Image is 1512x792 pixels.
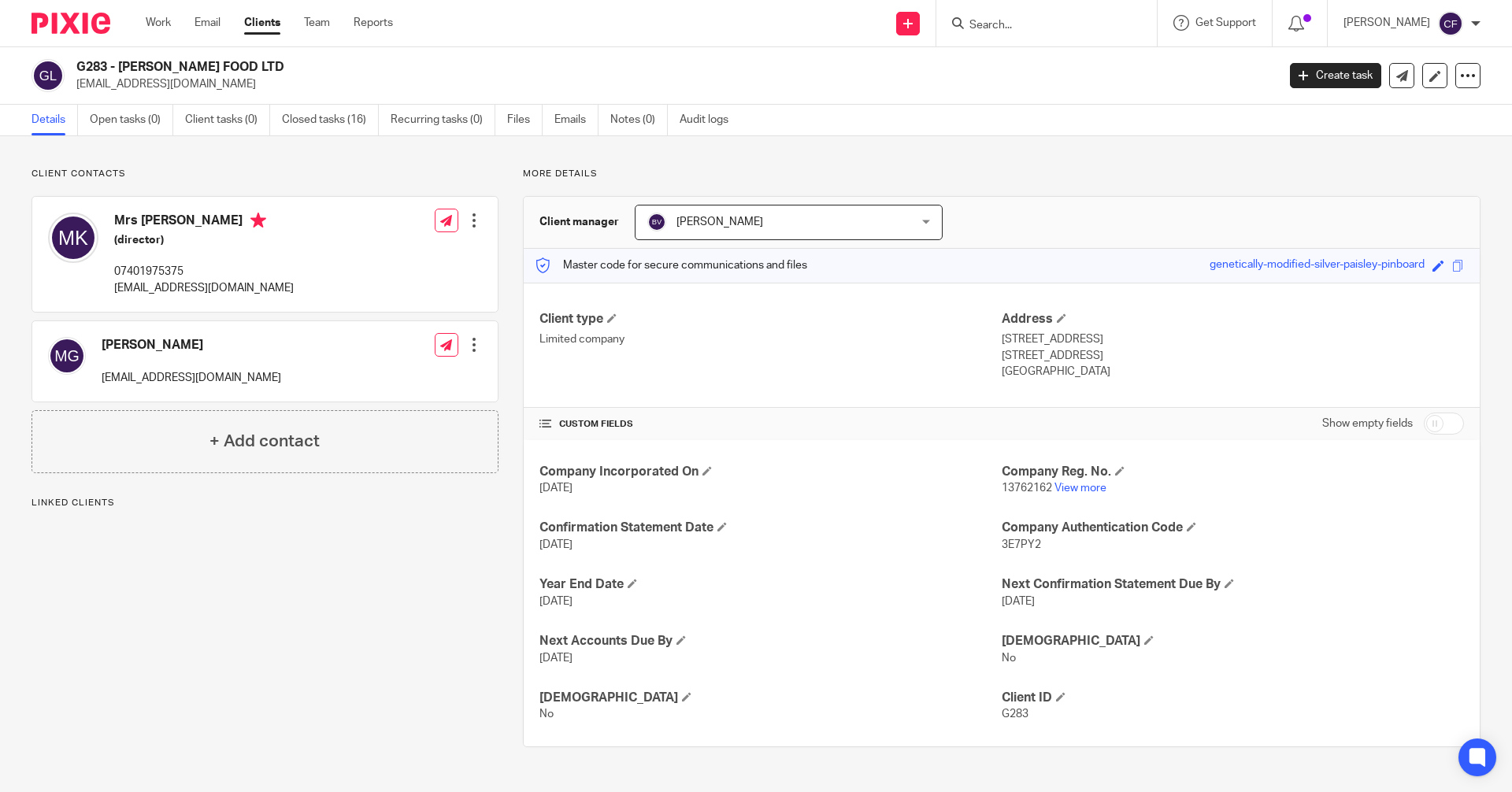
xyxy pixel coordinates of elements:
a: Clients [244,15,280,31]
p: [STREET_ADDRESS] [1002,331,1464,347]
p: More details [523,168,1480,180]
img: svg%3E [31,59,65,92]
a: Open tasks (0) [90,105,173,135]
span: [DATE] [539,539,573,550]
h3: Client manager [539,214,619,230]
h2: G283 - [PERSON_NAME] FOOD LTD [76,59,1028,76]
i: Primary [250,213,266,228]
h4: CUSTOM FIELDS [539,418,1002,431]
p: [EMAIL_ADDRESS][DOMAIN_NAME] [102,370,281,386]
h5: (director) [114,232,294,248]
h4: Company Reg. No. [1002,464,1464,480]
h4: [DEMOGRAPHIC_DATA] [539,690,1002,706]
h4: [PERSON_NAME] [102,337,281,353]
p: [PERSON_NAME] [1343,15,1430,31]
h4: + Add contact [209,429,320,453]
h4: Mrs [PERSON_NAME] [114,213,294,232]
img: svg%3E [48,337,86,375]
span: [DATE] [1002,596,1035,607]
h4: Company Authentication Code [1002,520,1464,536]
a: Audit logs [680,105,740,135]
p: 07401975375 [114,264,294,279]
span: Get Support [1195,17,1256,28]
a: Create task [1290,63,1381,88]
a: Emails [554,105,598,135]
span: 3E7PY2 [1002,539,1041,550]
h4: Address [1002,311,1464,328]
a: Details [31,105,78,135]
div: genetically-modified-silver-paisley-pinboard [1210,257,1425,275]
img: svg%3E [647,213,666,231]
p: Client contacts [31,168,498,180]
a: Files [507,105,543,135]
a: View more [1054,483,1106,494]
h4: Client type [539,311,1002,328]
img: Pixie [31,13,110,34]
span: No [539,709,554,720]
a: Client tasks (0) [185,105,270,135]
a: Work [146,15,171,31]
h4: Next Confirmation Statement Due By [1002,576,1464,593]
h4: Confirmation Statement Date [539,520,1002,536]
p: [STREET_ADDRESS] [1002,348,1464,364]
p: [EMAIL_ADDRESS][DOMAIN_NAME] [114,280,294,296]
input: Search [968,19,1110,33]
span: [DATE] [539,596,573,607]
img: svg%3E [48,213,98,263]
p: Limited company [539,331,1002,347]
a: Email [195,15,220,31]
p: [GEOGRAPHIC_DATA] [1002,364,1464,379]
a: Closed tasks (16) [282,105,379,135]
h4: Year End Date [539,576,1002,593]
p: Linked clients [31,497,498,509]
a: Notes (0) [610,105,668,135]
h4: Next Accounts Due By [539,633,1002,650]
span: [PERSON_NAME] [676,217,763,228]
a: Team [304,15,330,31]
p: Master code for secure communications and files [535,257,807,273]
p: [EMAIL_ADDRESS][DOMAIN_NAME] [76,76,1266,92]
span: [DATE] [539,653,573,664]
h4: [DEMOGRAPHIC_DATA] [1002,633,1464,650]
h4: Company Incorporated On [539,464,1002,480]
img: svg%3E [1438,11,1463,36]
span: [DATE] [539,483,573,494]
a: Recurring tasks (0) [391,105,495,135]
span: 13762162 [1002,483,1052,494]
h4: Client ID [1002,690,1464,706]
label: Show empty fields [1322,416,1413,431]
span: G283 [1002,709,1028,720]
span: No [1002,653,1016,664]
a: Reports [354,15,393,31]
